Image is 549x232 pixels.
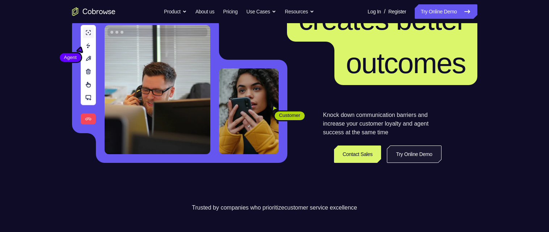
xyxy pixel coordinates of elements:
span: customer service excellence [284,204,357,211]
img: A customer holding their phone [219,68,279,154]
a: Go to the home page [72,7,115,16]
span: / [384,7,385,16]
a: Try Online Demo [415,4,477,19]
p: Knock down communication barriers and increase your customer loyalty and agent success at the sam... [323,111,442,137]
img: A customer support agent talking on the phone [105,25,210,154]
button: Resources [285,4,314,19]
span: outcomes [346,47,466,79]
a: Contact Sales [334,145,381,163]
button: Product [164,4,187,19]
a: About us [195,4,214,19]
a: Pricing [223,4,237,19]
button: Use Cases [246,4,276,19]
a: Register [388,4,406,19]
a: Log In [368,4,381,19]
a: Try Online Demo [387,145,441,163]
